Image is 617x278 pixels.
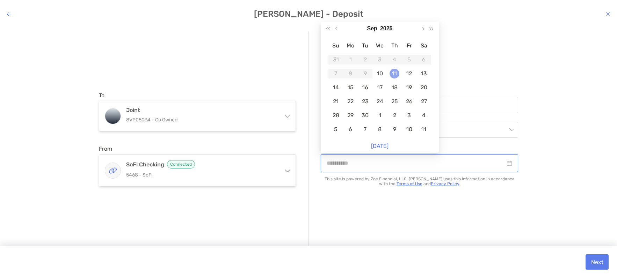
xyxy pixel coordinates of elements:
td: 2025-09-08 [343,67,358,81]
a: Privacy Policy [431,181,459,186]
div: 17 [375,83,385,92]
div: 26 [404,97,414,106]
div: 12 [404,69,414,78]
label: From [99,145,112,152]
img: SoFi Checking [105,163,121,178]
td: 2025-09-15 [343,81,358,95]
div: 9 [390,125,399,134]
td: 2025-09-16 [358,81,372,95]
td: 2025-09-13 [416,67,431,81]
a: Terms of Use [397,181,422,186]
div: 3 [375,55,385,65]
td: 2025-09-18 [387,81,402,95]
td: 2025-09-03 [372,53,387,67]
td: 2025-09-24 [372,95,387,108]
th: Tu [358,39,372,53]
div: 7 [360,125,370,134]
td: 2025-09-22 [343,95,358,108]
td: 2025-09-10 [372,67,387,81]
div: 11 [419,125,429,134]
td: 2025-10-01 [372,108,387,122]
div: 30 [360,111,370,120]
td: 2025-09-07 [328,67,343,81]
td: 2025-09-06 [416,53,431,67]
div: 15 [346,83,355,92]
td: 2025-10-07 [358,122,372,136]
td: 2025-09-28 [328,108,343,122]
td: 2025-09-30 [358,108,372,122]
div: 16 [360,83,370,92]
button: Next month (PageDown) [418,22,427,36]
div: 28 [331,111,341,120]
div: 23 [360,97,370,106]
p: This site is powered by Zoe Financial, LLC. [PERSON_NAME] uses this information in accordance wit... [321,176,518,186]
div: 1 [375,111,385,120]
td: 2025-09-23 [358,95,372,108]
td: 2025-09-04 [387,53,402,67]
td: 2025-09-25 [387,95,402,108]
div: 10 [375,69,385,78]
img: Joint [105,108,121,124]
button: Choose a year [380,22,393,36]
div: 25 [390,97,399,106]
td: 2025-10-08 [372,122,387,136]
div: 24 [375,97,385,106]
td: 2025-10-04 [416,108,431,122]
th: Mo [343,39,358,53]
td: 2025-10-05 [328,122,343,136]
th: Sa [416,39,431,53]
div: 22 [346,97,355,106]
div: 8 [375,125,385,134]
div: 6 [346,125,355,134]
div: 20 [419,83,429,92]
td: 2025-09-17 [372,81,387,95]
th: We [372,39,387,53]
div: 10 [404,125,414,134]
th: Fr [402,39,416,53]
th: Th [387,39,402,53]
button: Last year (Control + left) [324,22,333,36]
span: Connected [167,160,195,168]
td: 2025-09-02 [358,53,372,67]
td: 2025-09-29 [343,108,358,122]
div: 19 [404,83,414,92]
div: 14 [331,83,341,92]
div: 4 [390,55,399,65]
td: 2025-10-02 [387,108,402,122]
p: 5468 - SoFi [126,171,277,179]
div: 4 [419,111,429,120]
td: 2025-09-19 [402,81,416,95]
div: 2 [390,111,399,120]
div: 6 [419,55,429,65]
div: 9 [360,69,370,78]
label: To [99,92,104,99]
div: 11 [390,69,399,78]
td: 2025-09-11 [387,67,402,81]
td: 2025-09-26 [402,95,416,108]
div: 8 [346,69,355,78]
h4: Joint [126,107,277,113]
div: 27 [419,97,429,106]
p: 8VP05034 - Co Owned [126,115,277,124]
td: 2025-10-06 [343,122,358,136]
a: [DATE] [371,143,389,149]
td: 2025-08-31 [328,53,343,67]
h4: SoFi Checking [126,160,277,168]
button: Choose a month [367,22,377,36]
button: Next year (Control + right) [427,22,436,36]
button: Next [586,254,609,270]
div: 1 [346,55,355,65]
td: 2025-09-05 [402,53,416,67]
td: 2025-09-21 [328,95,343,108]
div: 3 [404,111,414,120]
div: 7 [331,69,341,78]
div: 18 [390,83,399,92]
div: 13 [419,69,429,78]
td: 2025-09-01 [343,53,358,67]
td: 2025-09-12 [402,67,416,81]
td: 2025-10-03 [402,108,416,122]
div: 21 [331,97,341,106]
td: 2025-09-27 [416,95,431,108]
div: 5 [404,55,414,65]
th: Su [328,39,343,53]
